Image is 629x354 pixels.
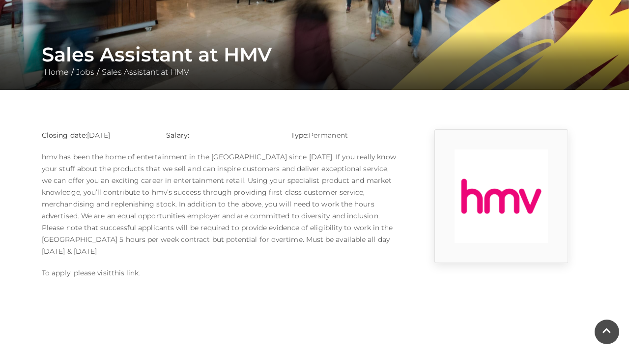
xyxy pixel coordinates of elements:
[42,151,400,257] p: hmv has been the home of entertainment in the [GEOGRAPHIC_DATA] since [DATE]. If you really know ...
[112,268,139,277] a: this link
[291,131,309,140] strong: Type:
[42,67,71,77] a: Home
[291,129,400,141] p: Permanent
[34,43,595,78] div: / /
[99,67,192,77] a: Sales Assistant at HMV
[42,43,587,66] h1: Sales Assistant at HMV
[42,129,151,141] p: [DATE]
[42,131,87,140] strong: Closing date:
[455,149,548,243] img: 9_1554821655_pX3E.png
[166,131,189,140] strong: Salary:
[42,267,400,279] p: To apply, please visit .
[74,67,97,77] a: Jobs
